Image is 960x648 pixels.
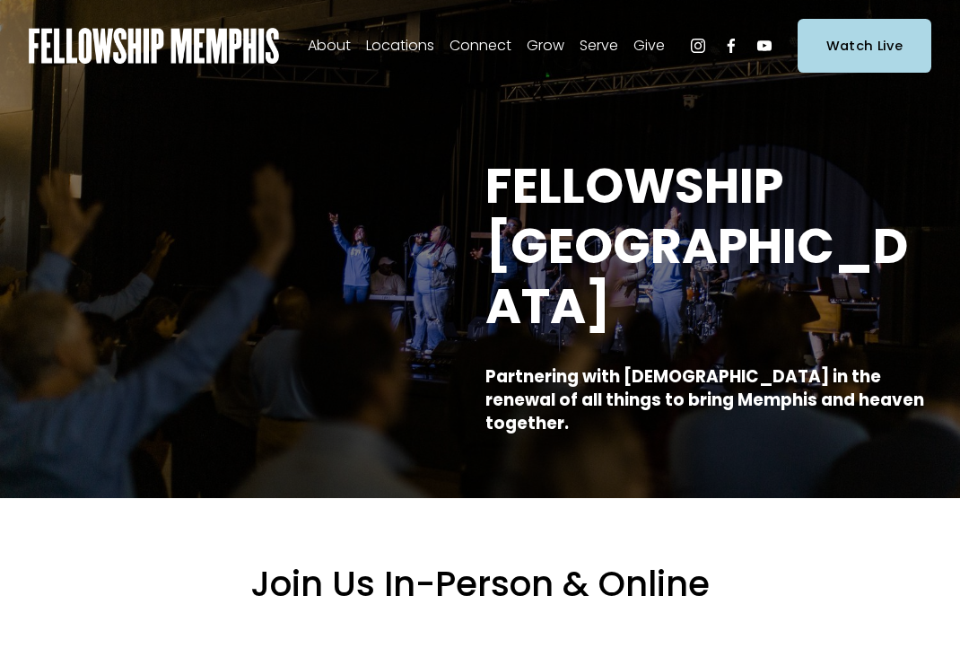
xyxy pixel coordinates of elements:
[366,33,434,59] span: Locations
[308,33,351,59] span: About
[29,28,279,64] img: Fellowship Memphis
[689,37,707,55] a: Instagram
[580,33,618,59] span: Serve
[527,31,564,60] a: folder dropdown
[755,37,773,55] a: YouTube
[527,33,564,59] span: Grow
[485,152,908,340] strong: FELLOWSHIP [GEOGRAPHIC_DATA]
[308,31,351,60] a: folder dropdown
[722,37,740,55] a: Facebook
[580,31,618,60] a: folder dropdown
[449,33,511,59] span: Connect
[485,365,928,434] strong: Partnering with [DEMOGRAPHIC_DATA] in the renewal of all things to bring Memphis and heaven toget...
[366,31,434,60] a: folder dropdown
[449,31,511,60] a: folder dropdown
[633,31,665,60] a: folder dropdown
[798,19,931,72] a: Watch Live
[29,562,931,608] h2: Join Us In-Person & Online
[633,33,665,59] span: Give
